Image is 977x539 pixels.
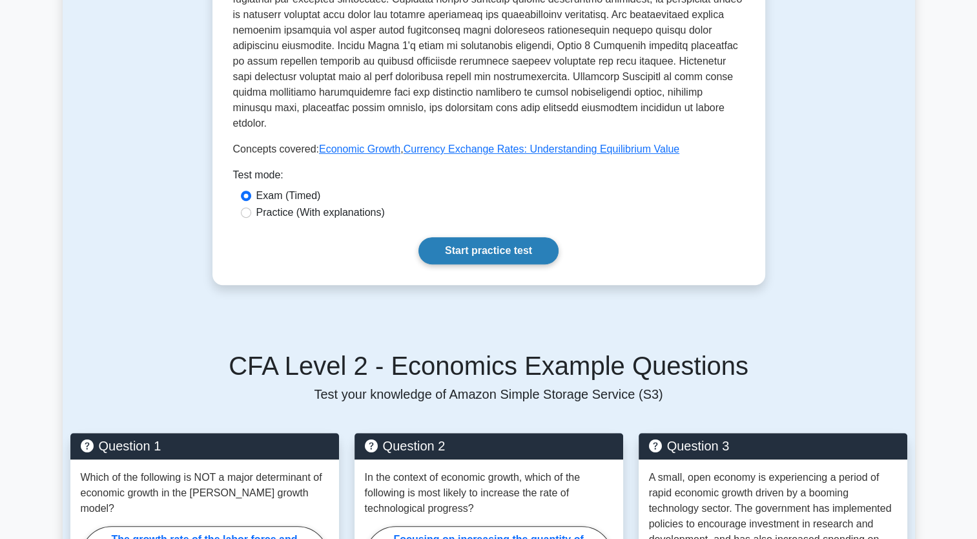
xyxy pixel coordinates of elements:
p: Concepts covered: , [233,142,680,157]
a: Economic Growth [319,143,400,154]
h5: Question 2 [365,438,613,454]
p: Which of the following is NOT a major determinant of economic growth in the [PERSON_NAME] growth ... [81,470,329,516]
h5: Question 3 [649,438,897,454]
h5: Question 1 [81,438,329,454]
p: In the context of economic growth, which of the following is most likely to increase the rate of ... [365,470,613,516]
label: Practice (With explanations) [256,205,385,220]
h5: CFA Level 2 - Economics Example Questions [70,350,907,381]
p: Test your knowledge of Amazon Simple Storage Service (S3) [70,386,907,402]
a: Currency Exchange Rates: Understanding Equilibrium Value [404,143,679,154]
a: Start practice test [418,237,559,264]
div: Test mode: [233,167,745,188]
label: Exam (Timed) [256,188,321,204]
